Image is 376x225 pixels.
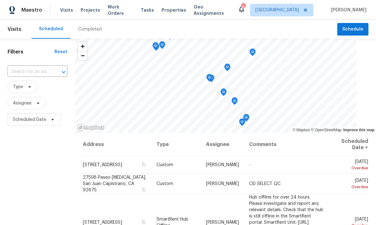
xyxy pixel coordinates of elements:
span: Visits [8,22,21,36]
span: Tasks [141,8,154,12]
div: Map marker [159,41,165,51]
a: Mapbox [293,128,310,132]
span: Custom [157,163,173,167]
span: [PERSON_NAME] [206,220,239,224]
div: Overdue [335,165,368,171]
canvas: Map [75,39,356,133]
span: [DATE] [335,160,368,171]
span: Maestro [21,7,42,13]
th: Type [151,133,201,156]
div: Map marker [220,88,227,98]
th: Scheduled Date ↑ [330,133,368,156]
span: [GEOGRAPHIC_DATA] [255,7,299,13]
h1: Filters [8,49,54,55]
th: Address [83,133,151,156]
div: Map marker [239,118,245,128]
span: Type [13,84,23,90]
span: Projects [81,7,100,13]
span: Custom [157,181,173,186]
div: Overdue [335,183,368,190]
span: OD SELECT QC [249,181,281,186]
div: Completed [78,26,102,32]
span: [PERSON_NAME] [206,163,239,167]
div: Map marker [152,42,159,52]
button: Zoom out [78,51,87,60]
div: Map marker [224,64,231,73]
button: Copy Address [141,187,146,192]
a: Improve this map [343,128,374,132]
a: OpenStreetMap [311,128,341,132]
span: Work Orders [108,4,133,16]
span: [PERSON_NAME] [328,7,367,13]
button: Copy Address [141,219,146,225]
span: Visits [60,7,73,13]
div: Map marker [243,114,249,124]
div: Map marker [231,97,238,107]
span: Assignee [13,100,31,106]
div: Scheduled [39,26,63,32]
span: Schedule [342,25,363,33]
span: [DATE] [335,178,368,190]
th: Comments [244,133,330,156]
button: Zoom in [78,42,87,51]
div: 15 [241,4,245,10]
button: Schedule [337,23,368,36]
th: Assignee [201,133,244,156]
div: Map marker [206,74,213,84]
button: Copy Address [141,162,146,167]
span: - [249,163,251,167]
div: Map marker [249,48,256,58]
span: [STREET_ADDRESS] [83,220,122,224]
input: Search for an address... [8,67,50,77]
span: 27598 Paseo [MEDICAL_DATA], San Juan Capistrano, CA 92675 [83,175,146,192]
span: [PERSON_NAME] [206,181,239,186]
span: Properties [162,7,186,13]
a: Mapbox homepage [77,124,105,131]
div: Reset [54,49,67,55]
span: [STREET_ADDRESS] [83,163,122,167]
span: Geo Assignments [194,4,230,16]
span: Scheduled Date [13,116,46,123]
button: Open [59,68,68,76]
